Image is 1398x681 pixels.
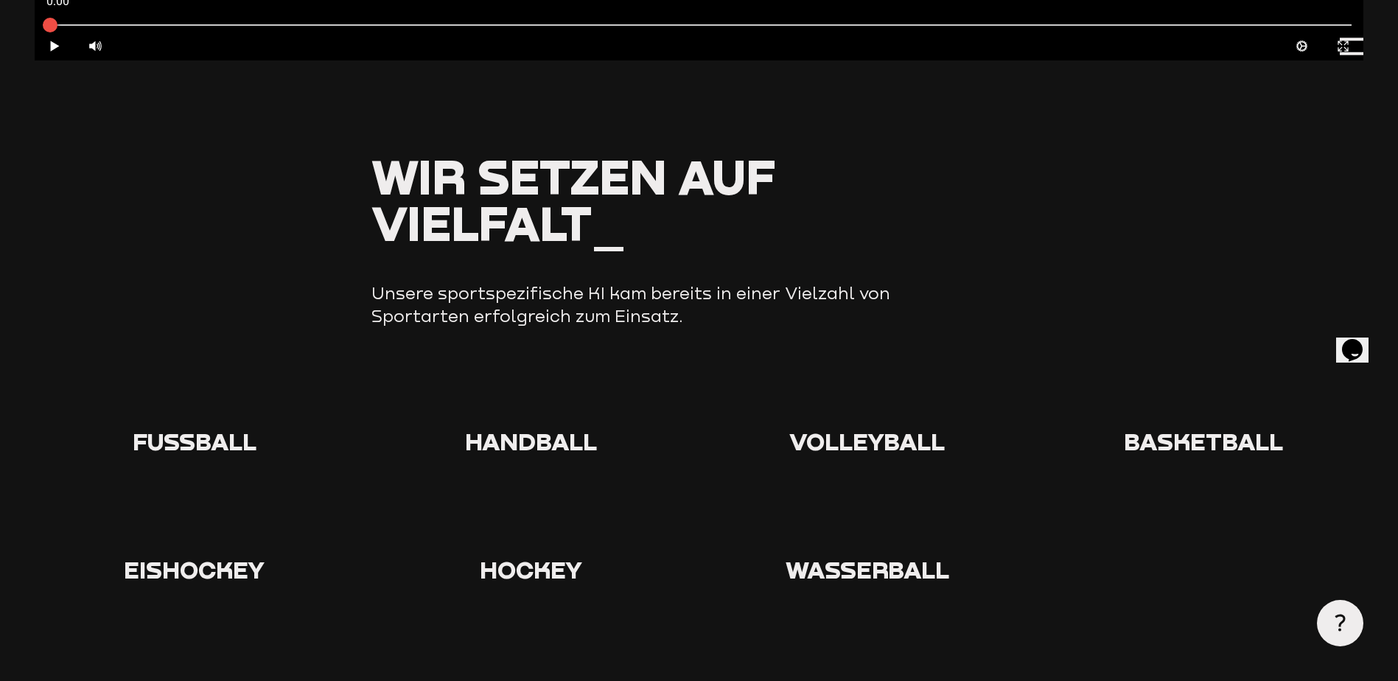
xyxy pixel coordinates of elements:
span: Basketball [1124,427,1283,455]
span: Fußball [133,427,256,455]
iframe: chat widget [1336,318,1383,363]
span: Wasserball [786,555,949,584]
p: Unsere sportspezifische KI kam bereits in einer Vielzahl von Sportarten erfolgreich zum Einsatz. [371,282,961,328]
span: Volleyball [789,427,945,455]
span: Handball [465,427,597,455]
span: Hockey [480,555,582,584]
span: Vielfalt_ [371,194,626,251]
span: Eishockey [124,555,265,584]
span: Wir setzen auf [371,147,775,205]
